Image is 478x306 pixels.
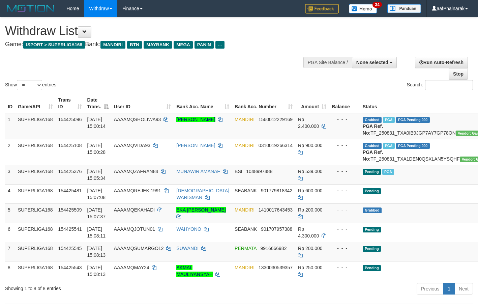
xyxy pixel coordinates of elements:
[5,41,312,48] h4: Game: Bank:
[176,265,213,277] a: AKMAL MAULIYANSYAH
[87,246,106,258] span: [DATE] 15:08:13
[363,169,381,175] span: Pending
[329,94,360,113] th: Balance
[332,168,357,175] div: - - -
[215,41,225,49] span: ...
[298,265,322,270] span: Rp 250.000
[235,188,257,193] span: SEABANK
[17,80,42,90] select: Showentries
[174,41,193,49] span: MEGA
[85,94,111,113] th: Date Trans.: activate to sort column descending
[5,139,15,165] td: 2
[259,117,293,122] span: Copy 1560012229169 to clipboard
[58,265,82,270] span: 154425543
[259,265,293,270] span: Copy 1330030539357 to clipboard
[425,80,473,90] input: Search:
[235,143,255,148] span: MANDIRI
[111,94,174,113] th: User ID: activate to sort column ascending
[114,188,161,193] span: AAAAMQREJEKI1991
[114,226,155,232] span: AAAAMQJOTUN01
[417,283,444,295] a: Previous
[349,4,377,13] img: Button%20Memo.svg
[176,207,226,213] a: EKA [PERSON_NAME]
[332,226,357,232] div: - - -
[356,60,388,65] span: None selected
[58,143,82,148] span: 154425108
[15,94,56,113] th: Game/API: activate to sort column ascending
[363,149,383,162] b: PGA Ref. No:
[363,123,383,136] b: PGA Ref. No:
[114,143,150,148] span: AAAAMQVIDA93
[5,223,15,242] td: 6
[298,207,322,213] span: Rp 200.000
[332,264,357,271] div: - - -
[15,223,56,242] td: SUPERLIGA168
[56,94,85,113] th: Trans ID: activate to sort column ascending
[298,117,319,129] span: Rp 2.400.000
[454,283,473,295] a: Next
[176,226,201,232] a: WAHYONO
[58,226,82,232] span: 154425541
[235,207,255,213] span: MANDIRI
[5,282,194,292] div: Showing 1 to 8 of 8 entries
[114,117,161,122] span: AAAAMQSHOLIWA93
[332,142,357,149] div: - - -
[387,4,421,13] img: panduan.png
[144,41,172,49] span: MAYBANK
[58,188,82,193] span: 154425481
[87,226,106,239] span: [DATE] 15:08:11
[407,80,473,90] label: Search:
[5,242,15,261] td: 7
[298,143,322,148] span: Rp 900.000
[5,24,312,38] h1: Withdraw List
[87,117,106,129] span: [DATE] 15:00:14
[114,246,164,251] span: AAAAMQSUMARGO12
[261,226,292,232] span: Copy 901707957388 to clipboard
[383,143,395,149] span: Marked by aafsoumeymey
[15,242,56,261] td: SUPERLIGA168
[176,117,215,122] a: [PERSON_NAME]
[87,265,106,277] span: [DATE] 15:08:13
[363,143,382,149] span: Grabbed
[176,143,215,148] a: [PERSON_NAME]
[332,206,357,213] div: - - -
[332,187,357,194] div: - - -
[15,113,56,139] td: SUPERLIGA168
[87,207,106,219] span: [DATE] 15:07:37
[363,117,382,123] span: Grabbed
[305,4,339,13] img: Feedback.jpg
[259,207,293,213] span: Copy 1410017643453 to clipboard
[303,57,352,68] div: PGA Site Balance /
[58,246,82,251] span: 154425545
[382,169,394,175] span: Marked by aafsoumeymey
[298,246,322,251] span: Rp 200.000
[5,80,56,90] label: Show entries
[176,169,220,174] a: MUNAWIR AMANAF
[114,169,158,174] span: AAAAMQZAFRAN84
[5,184,15,203] td: 4
[396,143,430,149] span: PGA Pending
[332,245,357,252] div: - - -
[5,94,15,113] th: ID
[352,57,397,68] button: None selected
[298,169,322,174] span: Rp 539.000
[298,188,322,193] span: Rp 600.000
[298,226,319,239] span: Rp 4.300.000
[363,227,381,232] span: Pending
[261,246,287,251] span: Copy 9916666982 to clipboard
[235,117,255,122] span: MANDIRI
[87,169,106,181] span: [DATE] 15:05:34
[415,57,468,68] a: Run Auto-Refresh
[443,283,455,295] a: 1
[5,261,15,280] td: 8
[15,203,56,223] td: SUPERLIGA168
[235,169,242,174] span: BSI
[127,41,142,49] span: BTN
[23,41,85,49] span: ISPORT > SUPERLIGA168
[58,169,82,174] span: 154425376
[396,117,430,123] span: PGA Pending
[363,207,382,213] span: Grabbed
[235,226,257,232] span: SEABANK
[5,165,15,184] td: 3
[449,68,468,80] a: Stop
